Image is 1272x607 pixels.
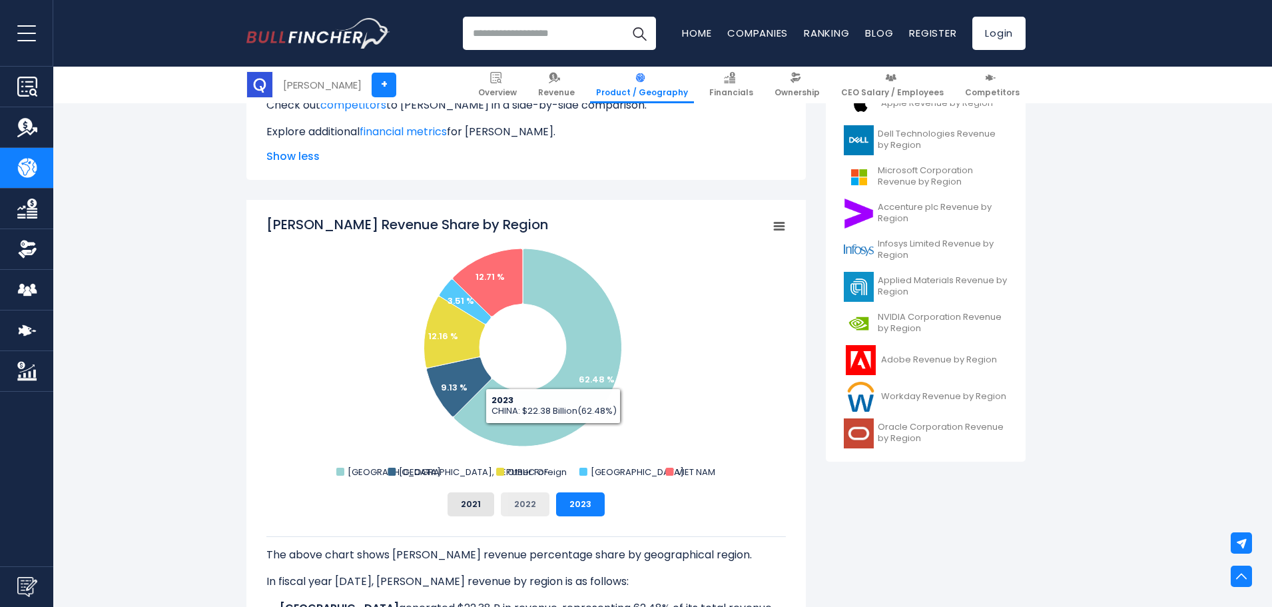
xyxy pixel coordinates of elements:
[909,26,956,40] a: Register
[591,466,684,478] text: [GEOGRAPHIC_DATA]
[804,26,849,40] a: Ranking
[844,308,874,338] img: NVDA logo
[836,195,1016,232] a: Accenture plc Revenue by Region
[372,73,396,97] a: +
[844,89,877,119] img: AAPL logo
[441,381,468,394] text: 9.13 %
[865,26,893,40] a: Blog
[836,378,1016,415] a: Workday Revenue by Region
[476,271,505,283] text: 12.71 %
[881,391,1006,402] span: Workday Revenue by Region
[283,77,362,93] div: [PERSON_NAME]
[878,165,1008,188] span: Microsoft Corporation Revenue by Region
[266,97,786,113] p: Check out to [PERSON_NAME] in a side-by-side comparison.
[623,17,656,50] button: Search
[360,124,447,139] a: financial metrics
[246,18,390,49] a: Go to homepage
[775,87,820,98] span: Ownership
[769,67,826,103] a: Ownership
[246,18,390,49] img: Bullfincher logo
[266,149,786,165] span: Show less
[844,272,874,302] img: AMAT logo
[836,122,1016,159] a: Dell Technologies Revenue by Region
[247,72,272,97] img: QCOM logo
[266,215,548,234] tspan: [PERSON_NAME] Revenue Share by Region
[709,87,753,98] span: Financials
[532,67,581,103] a: Revenue
[448,295,474,307] text: 3.51 %
[881,98,993,109] span: Apple Revenue by Region
[596,87,688,98] span: Product / Geography
[677,466,715,478] text: VIET NAM
[878,202,1008,225] span: Accenture plc Revenue by Region
[266,574,786,590] p: In fiscal year [DATE], [PERSON_NAME] revenue by region is as follows:
[472,67,523,103] a: Overview
[965,87,1020,98] span: Competitors
[878,129,1008,151] span: Dell Technologies Revenue by Region
[836,269,1016,305] a: Applied Materials Revenue by Region
[448,492,494,516] button: 2021
[844,235,874,265] img: INFY logo
[682,26,711,40] a: Home
[556,492,605,516] button: 2023
[844,199,874,229] img: ACN logo
[972,17,1026,50] a: Login
[844,162,874,192] img: MSFT logo
[878,239,1008,261] span: Infosys Limited Revenue by Region
[878,422,1008,444] span: Oracle Corporation Revenue by Region
[836,415,1016,452] a: Oracle Corporation Revenue by Region
[836,232,1016,269] a: Infosys Limited Revenue by Region
[501,492,549,516] button: 2022
[836,159,1016,195] a: Microsoft Corporation Revenue by Region
[17,239,37,259] img: Ownership
[841,87,944,98] span: CEO Salary / Employees
[507,466,567,478] text: Other Foreign
[266,215,786,482] svg: QUALCOMM Incorporated's Revenue Share by Region
[703,67,759,103] a: Financials
[835,67,950,103] a: CEO Salary / Employees
[844,382,877,412] img: WDAY logo
[836,305,1016,342] a: NVIDIA Corporation Revenue by Region
[399,466,548,478] text: [GEOGRAPHIC_DATA], REPUBLIC OF
[881,354,997,366] span: Adobe Revenue by Region
[590,67,694,103] a: Product / Geography
[478,87,517,98] span: Overview
[836,85,1016,122] a: Apple Revenue by Region
[428,330,458,342] text: 12.16 %
[348,466,441,478] text: [GEOGRAPHIC_DATA]
[320,97,386,113] a: competitors
[579,373,615,386] text: 62.48 %
[878,312,1008,334] span: NVIDIA Corporation Revenue by Region
[266,124,786,140] p: Explore additional for [PERSON_NAME].
[959,67,1026,103] a: Competitors
[538,87,575,98] span: Revenue
[878,275,1008,298] span: Applied Materials Revenue by Region
[844,345,877,375] img: ADBE logo
[844,418,874,448] img: ORCL logo
[844,125,874,155] img: DELL logo
[266,547,786,563] p: The above chart shows [PERSON_NAME] revenue percentage share by geographical region.
[727,26,788,40] a: Companies
[836,342,1016,378] a: Adobe Revenue by Region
